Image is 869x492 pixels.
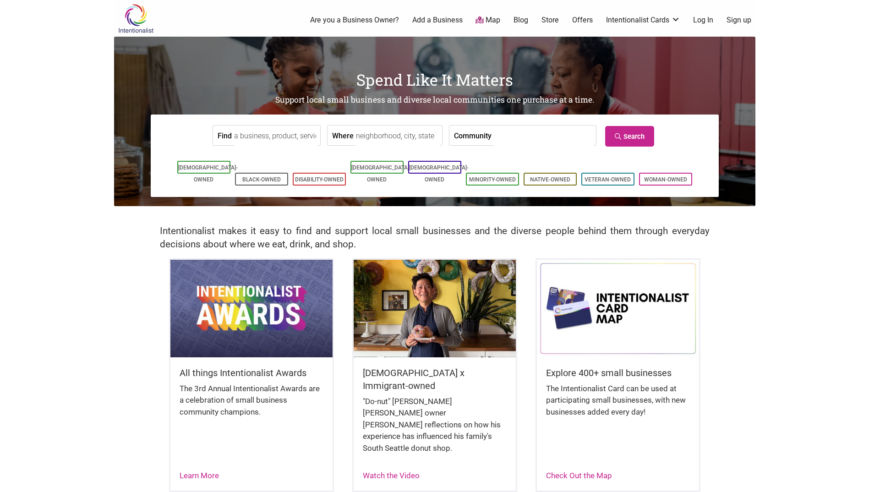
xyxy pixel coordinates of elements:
a: Black-Owned [242,176,281,183]
div: The 3rd Annual Intentionalist Awards are a celebration of small business community champions. [180,383,323,427]
img: King Donuts - Hong Chhuor [354,260,516,357]
label: Community [454,126,492,145]
label: Where [332,126,354,145]
h5: All things Intentionalist Awards [180,366,323,379]
h2: Support local small business and diverse local communities one purchase at a time. [114,94,755,106]
a: Add a Business [412,15,463,25]
a: Store [541,15,559,25]
img: Intentionalist [114,4,158,33]
a: Log In [693,15,713,25]
a: Offers [572,15,593,25]
img: Intentionalist Card Map [537,260,699,357]
img: Intentionalist Awards [170,260,333,357]
a: Are you a Business Owner? [310,15,399,25]
a: Watch the Video [363,471,420,480]
a: Veteran-Owned [585,176,631,183]
div: "Do-nut" [PERSON_NAME] [PERSON_NAME] owner [PERSON_NAME] reflections on how his experience has in... [363,396,507,464]
a: [DEMOGRAPHIC_DATA]-Owned [409,164,469,183]
a: Sign up [727,15,751,25]
a: [DEMOGRAPHIC_DATA]-Owned [178,164,238,183]
a: Map [475,15,500,26]
a: Intentionalist Cards [606,15,680,25]
a: Disability-Owned [295,176,344,183]
a: Search [605,126,654,147]
h5: [DEMOGRAPHIC_DATA] x Immigrant-owned [363,366,507,392]
h5: Explore 400+ small businesses [546,366,690,379]
a: Minority-Owned [469,176,516,183]
a: Check Out the Map [546,471,612,480]
h1: Spend Like It Matters [114,69,755,91]
h2: Intentionalist makes it easy to find and support local small businesses and the diverse people be... [160,224,710,251]
div: The Intentionalist Card can be used at participating small businesses, with new businesses added ... [546,383,690,427]
a: [DEMOGRAPHIC_DATA]-Owned [351,164,411,183]
a: Woman-Owned [644,176,687,183]
input: a business, product, service [234,126,318,146]
a: Native-Owned [530,176,570,183]
a: Blog [514,15,528,25]
input: neighborhood, city, state [356,126,440,146]
a: Learn More [180,471,219,480]
label: Find [218,126,232,145]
